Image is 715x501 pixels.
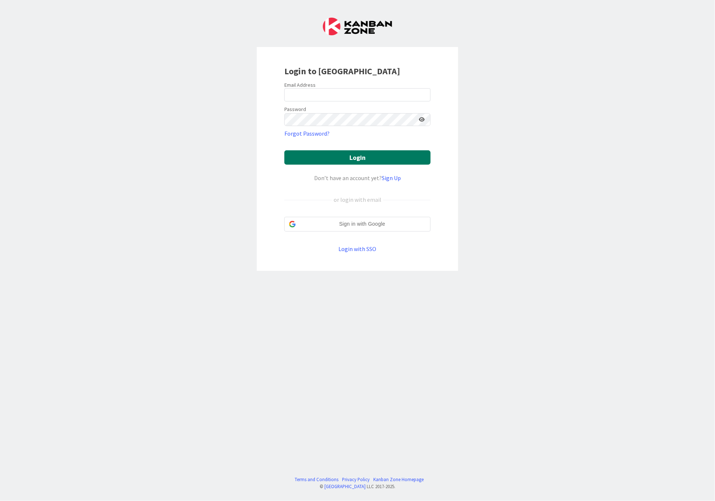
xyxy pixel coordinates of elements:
[291,483,424,490] div: © LLC 2017- 2025 .
[324,483,366,489] a: [GEOGRAPHIC_DATA]
[339,245,377,253] a: Login with SSO
[284,105,306,113] label: Password
[374,476,424,483] a: Kanban Zone Homepage
[332,195,383,204] div: or login with email
[284,173,431,182] div: Don’t have an account yet?
[382,174,401,182] a: Sign Up
[323,18,392,35] img: Kanban Zone
[299,220,426,228] span: Sign in with Google
[295,476,339,483] a: Terms and Conditions
[284,129,330,138] a: Forgot Password?
[284,217,431,232] div: Sign in with Google
[284,65,400,77] b: Login to [GEOGRAPHIC_DATA]
[284,150,431,165] button: Login
[342,476,370,483] a: Privacy Policy
[284,82,316,88] label: Email Address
